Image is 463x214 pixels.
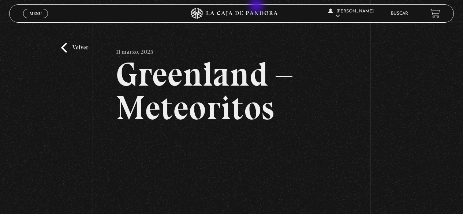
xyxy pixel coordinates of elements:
[328,9,374,18] span: [PERSON_NAME]
[116,57,347,125] h2: Greenland – Meteoritos
[391,11,408,16] a: Buscar
[430,8,440,18] a: View your shopping cart
[30,11,42,16] span: Menu
[116,43,153,57] p: 11 marzo, 2025
[27,17,44,22] span: Cerrar
[61,43,88,53] a: Volver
